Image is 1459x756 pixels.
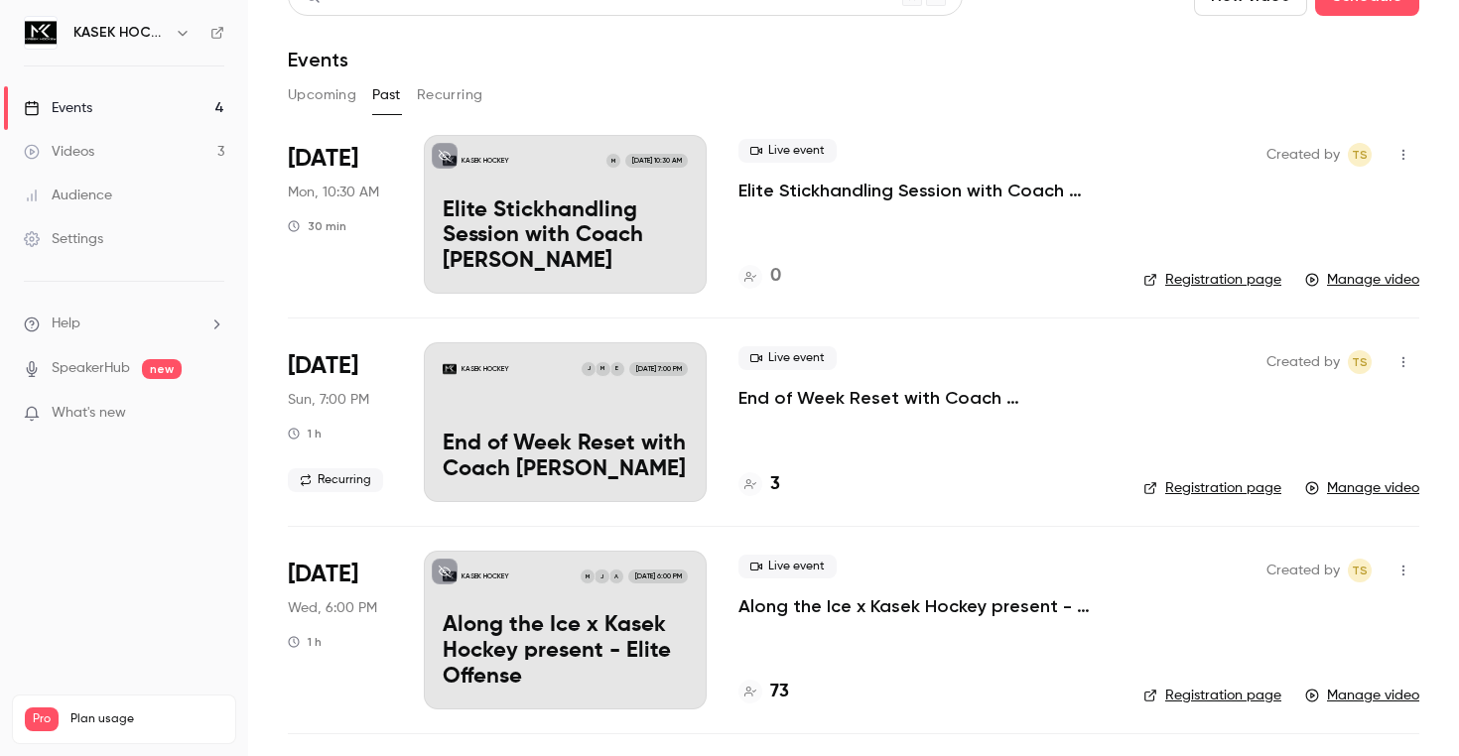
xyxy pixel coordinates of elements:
a: Elite Stickhandling Session with Coach [PERSON_NAME] [738,179,1112,202]
h4: 0 [770,263,781,290]
span: Plan usage [70,711,223,727]
span: [DATE] [288,143,358,175]
a: Elite Stickhandling Session with Coach KasekKASEK HOCKEYM[DATE] 10:30 AMElite Stickhandling Sessi... [424,135,707,294]
div: A [608,568,624,584]
div: 30 min [288,218,346,234]
div: May 14 Wed, 6:00 PM (America/New York) [288,551,392,709]
span: new [142,359,182,379]
a: Registration page [1143,478,1281,498]
span: Thomas Sparico [1348,350,1372,374]
iframe: Noticeable Trigger [200,405,224,423]
p: Elite Stickhandling Session with Coach [PERSON_NAME] [443,198,688,275]
div: Settings [24,229,103,249]
div: E [609,361,625,377]
a: Along the Ice x Kasek Hockey present - Elite Offense [738,594,1112,618]
p: KASEK HOCKEY [462,156,509,166]
span: What's new [52,403,126,424]
div: 1 h [288,634,322,650]
button: Recurring [417,79,483,111]
span: [DATE] [288,559,358,590]
span: [DATE] [288,350,358,382]
p: KASEK HOCKEY [462,571,509,581]
span: Created by [1266,559,1340,582]
div: M [605,153,621,169]
span: Recurring [288,468,383,492]
p: End of Week Reset with Coach [PERSON_NAME] [443,432,688,483]
span: Live event [738,346,837,370]
button: Upcoming [288,79,356,111]
a: 0 [738,263,781,290]
div: M [580,568,596,584]
div: Videos [24,142,94,162]
span: Pro [25,707,59,731]
span: Wed, 6:00 PM [288,598,377,618]
h4: 73 [770,679,789,705]
div: J [594,568,609,584]
span: Created by [1266,350,1340,374]
a: Along the Ice x Kasek Hockey present - Elite OffenseKASEK HOCKEYAJM[DATE] 6:00 PMAlong the Ice x ... [424,551,707,709]
a: End of Week Reset with Coach EvangeliaKASEK HOCKEYEMJ[DATE] 7:00 PMEnd of Week Reset with Coach [... [424,342,707,501]
a: End of Week Reset with Coach [PERSON_NAME] [738,386,1112,410]
span: Thomas Sparico [1348,143,1372,167]
span: TS [1352,143,1368,167]
span: [DATE] 6:00 PM [628,569,687,583]
span: Help [52,314,80,334]
span: TS [1352,350,1368,374]
span: Live event [738,139,837,163]
a: Manage video [1305,686,1419,705]
span: TS [1352,559,1368,582]
div: Oct 5 Sun, 7:00 PM (America/New York) [288,342,392,501]
img: KASEK HOCKEY [25,17,57,49]
div: J [581,361,597,377]
h4: 3 [770,471,780,498]
div: M [595,361,610,377]
div: 1 h [288,426,322,441]
a: Registration page [1143,270,1281,290]
span: Live event [738,555,837,578]
span: Mon, 10:30 AM [288,183,379,202]
a: Registration page [1143,686,1281,705]
span: Thomas Sparico [1348,559,1372,582]
a: 73 [738,679,789,705]
p: Along the Ice x Kasek Hockey present - Elite Offense [443,613,688,690]
a: SpeakerHub [52,358,130,379]
a: 3 [738,471,780,498]
p: KASEK HOCKEY [462,364,509,374]
img: End of Week Reset with Coach Evangelia [443,362,457,376]
div: Oct 6 Mon, 10:30 AM (America/New York) [288,135,392,294]
span: Sun, 7:00 PM [288,390,369,410]
button: Past [372,79,401,111]
h1: Events [288,48,348,71]
li: help-dropdown-opener [24,314,224,334]
span: [DATE] 10:30 AM [625,154,687,168]
span: [DATE] 7:00 PM [629,362,687,376]
span: Created by [1266,143,1340,167]
a: Manage video [1305,478,1419,498]
h6: KASEK HOCKEY [73,23,167,43]
div: Events [24,98,92,118]
div: Audience [24,186,112,205]
a: Manage video [1305,270,1419,290]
